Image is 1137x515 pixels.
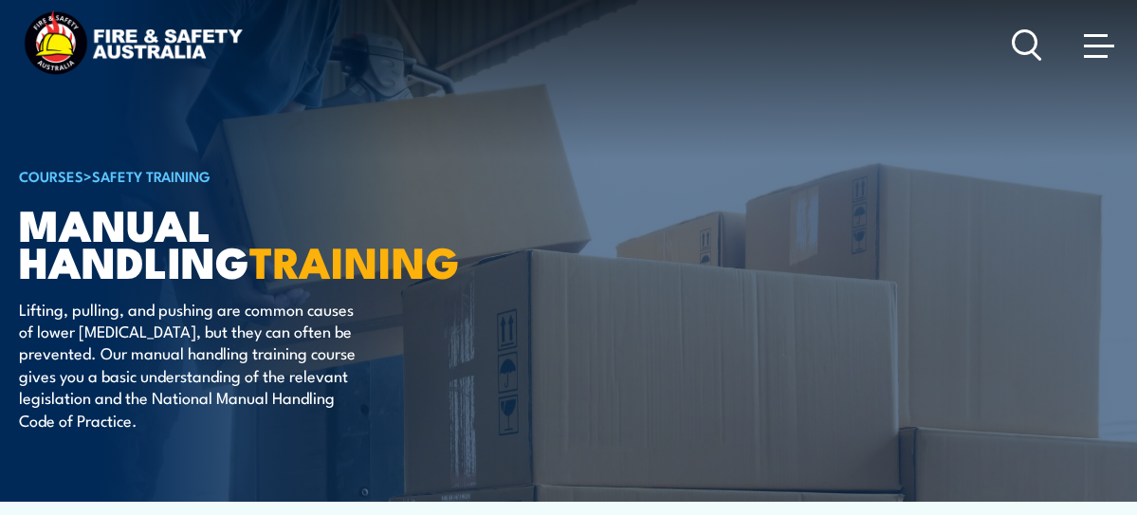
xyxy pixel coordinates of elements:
[19,164,487,187] h6: >
[19,165,83,186] a: COURSES
[19,205,487,279] h1: Manual Handling
[249,228,460,293] strong: TRAINING
[19,298,365,431] p: Lifting, pulling, and pushing are common causes of lower [MEDICAL_DATA], but they can often be pr...
[92,165,211,186] a: Safety Training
